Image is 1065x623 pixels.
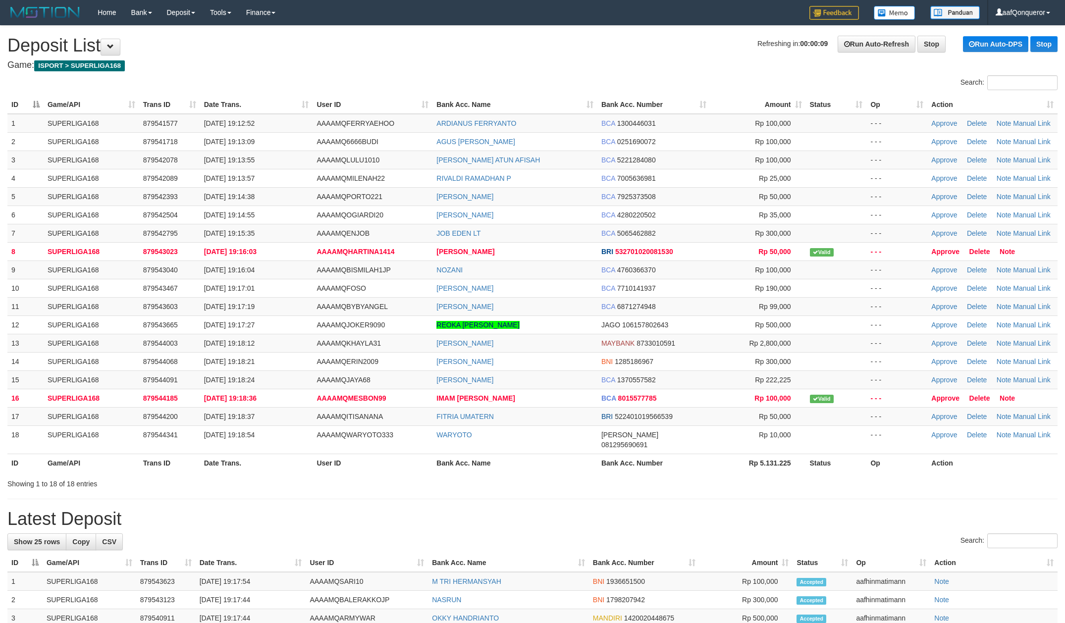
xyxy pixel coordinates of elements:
a: Run Auto-DPS [963,36,1028,52]
a: Delete [967,174,987,182]
span: Valid transaction [810,248,834,257]
th: Date Trans.: activate to sort column ascending [196,554,306,572]
a: Delete [967,376,987,384]
span: BCA [601,376,615,384]
span: [DATE] 19:16:03 [204,248,257,256]
img: Feedback.jpg [809,6,859,20]
span: 879543467 [143,284,178,292]
td: 2 [7,132,44,151]
a: Show 25 rows [7,533,66,550]
a: JOB EDEN LT [436,229,480,237]
a: Manual Link [1013,303,1051,311]
img: Button%20Memo.svg [874,6,915,20]
span: Rp 2,800,000 [749,339,791,347]
td: - - - [866,425,927,454]
a: Note [997,376,1012,384]
a: Delete [967,156,987,164]
span: AAAAMQMILENAH22 [317,174,385,182]
span: [DATE] 19:18:36 [204,394,257,402]
a: ARDIANUS FERRYANTO [436,119,516,127]
span: AAAAMQERIN2009 [317,358,378,365]
td: - - - [866,389,927,407]
a: Manual Link [1013,376,1051,384]
th: Op: activate to sort column ascending [852,554,930,572]
a: Manual Link [1013,413,1051,420]
span: ISPORT > SUPERLIGA168 [34,60,125,71]
a: Delete [967,266,987,274]
a: Note [934,577,949,585]
span: [DATE] 19:13:57 [204,174,255,182]
span: AAAAMQFERRYAEHOO [317,119,394,127]
a: AGUS [PERSON_NAME] [436,138,515,146]
a: Manual Link [1013,358,1051,365]
span: 879543040 [143,266,178,274]
a: [PERSON_NAME] [436,376,493,384]
td: - - - [866,132,927,151]
label: Search: [960,75,1058,90]
span: BCA [601,394,616,402]
span: Rp 100,000 [755,119,791,127]
a: Note [997,119,1012,127]
a: Approve [931,229,957,237]
span: AAAAMQOGIARDI20 [317,211,383,219]
a: Delete [967,413,987,420]
a: Note [997,193,1012,201]
a: [PERSON_NAME] [436,248,494,256]
span: [DATE] 19:18:54 [204,431,255,439]
span: AAAAMQENJOB [317,229,370,237]
a: Note [997,303,1012,311]
td: SUPERLIGA168 [44,297,139,315]
td: SUPERLIGA168 [44,389,139,407]
a: Manual Link [1013,229,1051,237]
span: BRI [601,413,613,420]
span: Rp 35,000 [759,211,791,219]
a: Delete [967,303,987,311]
a: Note [997,284,1012,292]
input: Search: [987,75,1058,90]
a: Delete [967,321,987,329]
td: SUPERLIGA168 [44,187,139,206]
td: SUPERLIGA168 [44,151,139,169]
td: 16 [7,389,44,407]
td: - - - [866,206,927,224]
a: Approve [931,119,957,127]
th: ID: activate to sort column descending [7,554,43,572]
a: WARYOTO [436,431,472,439]
span: JAGO [601,321,620,329]
span: AAAAMQLULU1010 [317,156,379,164]
span: [DATE] 19:15:35 [204,229,255,237]
a: Note [997,431,1012,439]
span: AAAAMQBYBYANGEL [317,303,388,311]
td: - - - [866,334,927,352]
a: Delete [969,248,990,256]
td: 7 [7,224,44,242]
label: Search: [960,533,1058,548]
td: SUPERLIGA168 [44,114,139,133]
a: Stop [1030,36,1058,52]
a: Note [997,413,1012,420]
span: Rp 50,000 [759,193,791,201]
td: - - - [866,370,927,389]
td: SUPERLIGA168 [44,370,139,389]
span: [DATE] 19:13:55 [204,156,255,164]
td: 8 [7,242,44,260]
span: 879541577 [143,119,178,127]
span: BCA [601,193,615,201]
a: M TRI HERMANSYAH [432,577,501,585]
span: Rp 99,000 [759,303,791,311]
span: 879543603 [143,303,178,311]
td: 5 [7,187,44,206]
a: [PERSON_NAME] [436,303,493,311]
span: Copy 8015577785 to clipboard [618,394,657,402]
span: Rp 25,000 [759,174,791,182]
span: Rp 300,000 [755,229,791,237]
h1: Deposit List [7,36,1058,55]
a: [PERSON_NAME] ATUN AFISAH [436,156,540,164]
td: - - - [866,352,927,370]
img: panduan.png [930,6,980,19]
span: Rp 50,000 [759,413,791,420]
td: 6 [7,206,44,224]
a: [PERSON_NAME] [436,193,493,201]
span: AAAAMQFOSO [317,284,366,292]
td: 10 [7,279,44,297]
